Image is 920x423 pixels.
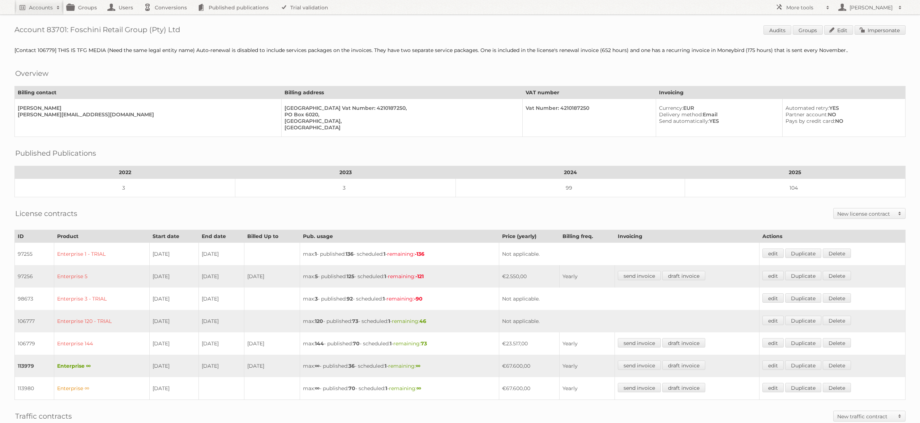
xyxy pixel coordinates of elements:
[54,288,149,310] td: Enterprise 3 - TRIAL
[149,230,198,243] th: Start date
[522,86,656,99] th: VAT number
[618,271,661,280] a: send invoice
[15,288,54,310] td: 98673
[894,411,905,421] span: Toggle
[315,363,320,369] strong: ∞
[14,47,906,53] div: [Contact 106779] THIS IS TFG MEDIA (Need the same legal entity name) Auto-renewal is disabled to ...
[353,340,360,347] strong: 70
[785,316,821,325] a: Duplicate
[29,4,53,11] h2: Accounts
[54,265,149,288] td: Enterprise 5
[383,295,385,302] strong: 1
[499,230,560,243] th: Price (yearly)
[522,99,656,137] td: Vat Number: 4210187250
[662,361,705,370] a: draft invoice
[315,318,323,324] strong: 120
[149,332,198,355] td: [DATE]
[386,295,423,302] span: remaining:
[198,243,244,266] td: [DATE]
[656,86,905,99] th: Invoicing
[15,310,54,332] td: 106777
[618,383,661,392] a: send invoice
[421,340,427,347] strong: 73
[618,338,661,348] a: send invoice
[659,111,777,118] div: Email
[762,361,784,370] a: edit
[14,25,906,36] h1: Account 83701: Foschini Retail Group (Pty) Ltd
[149,265,198,288] td: [DATE]
[15,179,235,197] td: 3
[244,265,300,288] td: [DATE]
[499,377,560,400] td: €67.600,00
[388,363,420,369] span: remaining:
[785,249,821,258] a: Duplicate
[759,230,905,243] th: Actions
[823,271,851,280] a: Delete
[415,273,424,280] strong: -121
[15,411,72,422] h2: Traffic contracts
[388,273,424,280] span: remaining:
[662,271,705,280] a: draft invoice
[499,355,560,377] td: €67.600,00
[300,243,499,266] td: max: - published: - scheduled: -
[662,338,705,348] a: draft invoice
[198,265,244,288] td: [DATE]
[785,271,821,280] a: Duplicate
[685,166,905,179] th: 2025
[235,166,456,179] th: 2023
[284,118,516,124] div: [GEOGRAPHIC_DATA],
[659,105,683,111] span: Currency:
[347,295,353,302] strong: 92
[659,111,703,118] span: Delivery method:
[15,68,48,79] h2: Overview
[198,288,244,310] td: [DATE]
[785,293,821,303] a: Duplicate
[823,316,851,325] a: Delete
[659,118,777,124] div: YES
[54,355,149,377] td: Enterprise ∞
[834,208,905,219] a: New license contract
[300,230,499,243] th: Pub. usage
[385,385,387,392] strong: 1
[300,310,499,332] td: max: - published: - scheduled: -
[284,105,516,111] div: [GEOGRAPHIC_DATA] Vat Number: 4210187250,
[300,377,499,400] td: max: - published: - scheduled: -
[785,338,821,348] a: Duplicate
[415,251,424,257] strong: -136
[659,105,777,111] div: EUR
[198,230,244,243] th: End date
[346,251,354,257] strong: 136
[560,355,615,377] td: Yearly
[347,273,354,280] strong: 125
[786,4,822,11] h2: More tools
[762,249,784,258] a: edit
[560,265,615,288] td: Yearly
[54,230,149,243] th: Product
[560,332,615,355] td: Yearly
[762,293,784,303] a: edit
[300,265,499,288] td: max: - published: - scheduled: -
[388,318,390,324] strong: 1
[499,332,560,355] td: €23.517,00
[352,318,358,324] strong: 73
[393,340,427,347] span: remaining:
[15,208,77,219] h2: License contracts
[786,118,899,124] div: NO
[54,377,149,400] td: Enterprise ∞
[244,230,300,243] th: Billed Up to
[499,288,759,310] td: Not applicable.
[198,310,244,332] td: [DATE]
[894,208,905,219] span: Toggle
[416,363,420,369] strong: ∞
[823,293,851,303] a: Delete
[54,243,149,266] td: Enterprise 1 - TRIAL
[18,105,275,111] div: [PERSON_NAME]
[762,338,784,348] a: edit
[54,310,149,332] td: Enterprise 120 - TRIAL
[235,179,456,197] td: 3
[786,105,829,111] span: Automated retry:
[615,230,759,243] th: Invoicing
[300,332,499,355] td: max: - published: - scheduled: -
[762,383,784,392] a: edit
[300,355,499,377] td: max: - published: - scheduled: -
